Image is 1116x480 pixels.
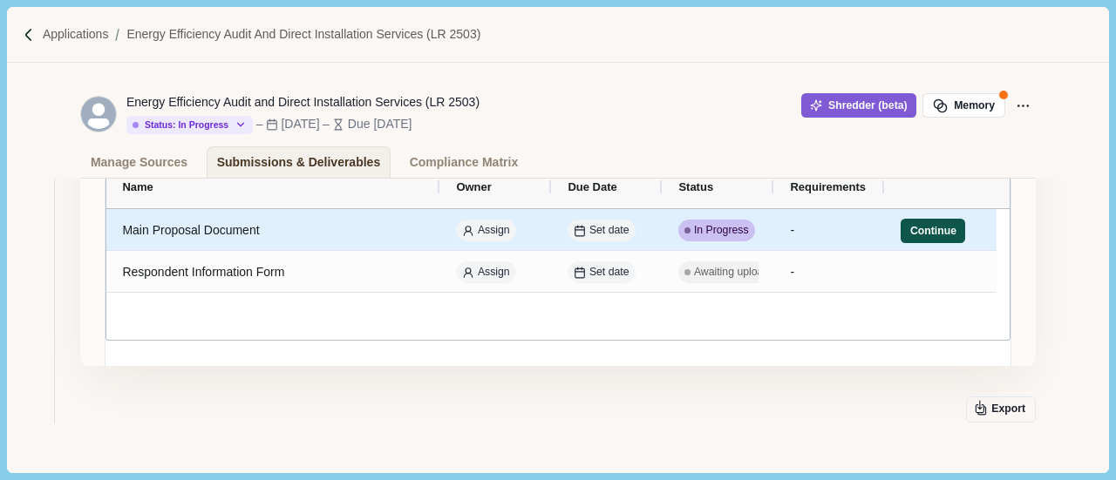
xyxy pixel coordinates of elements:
span: Awaiting upload [694,265,769,281]
button: Export [966,396,1036,423]
div: Status: In Progress [133,119,228,131]
div: Due [DATE] [348,115,412,133]
span: Owner [456,180,491,193]
div: - [790,252,869,294]
span: Set date [589,223,629,239]
button: Continue [901,219,965,243]
button: Assign [456,220,515,241]
a: Compliance Matrix [399,146,527,178]
button: Set date [568,220,635,241]
span: Status [678,180,713,193]
button: Shredder (beta) [801,93,917,118]
button: Memory [922,93,1004,118]
a: Energy Efficiency Audit and Direct Installation Services (LR 2503) [126,25,480,44]
img: Forward slash icon [21,27,37,43]
a: Submissions & Deliverables [207,146,391,178]
span: In Progress [694,223,749,239]
div: [DATE] [281,115,319,133]
button: Status: In Progress [126,116,253,134]
span: Requirements [790,180,866,193]
div: Compliance Matrix [410,147,518,178]
div: Submissions & Deliverables [217,147,381,178]
div: – [256,115,263,133]
div: - [790,210,869,252]
button: Set date [568,261,635,283]
a: Manage Sources [80,146,197,178]
span: Name [122,180,153,193]
div: Energy Efficiency Audit and Direct Installation Services (LR 2503) [126,93,480,112]
span: Due Date [568,180,616,193]
div: Respondent Information Form [122,255,425,289]
span: Assign [478,265,510,281]
button: Application Actions [1011,93,1036,118]
div: Main Proposal Document [122,213,425,247]
div: Manage Sources [91,147,187,178]
img: Forward slash icon [108,27,126,43]
svg: avatar [81,97,116,132]
button: Assign [456,261,515,283]
a: Applications [43,25,109,44]
span: Set date [589,265,629,281]
div: – [323,115,330,133]
span: Assign [478,223,510,239]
